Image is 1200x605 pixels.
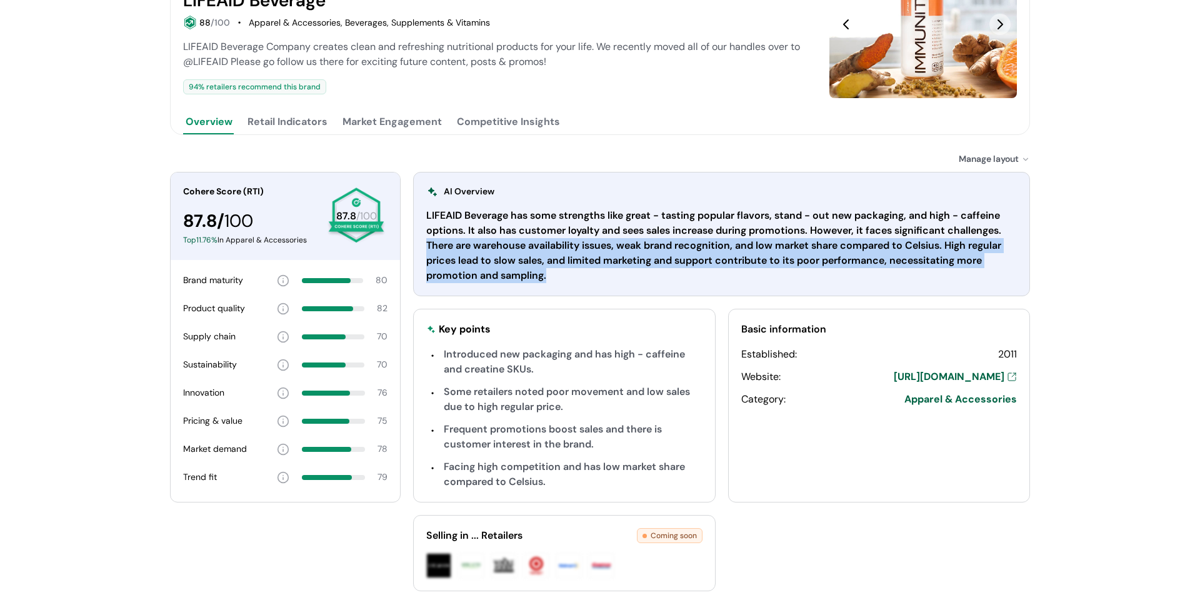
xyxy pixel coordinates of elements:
div: Cohere Score (RTI) [183,185,317,198]
div: 75 percent [302,419,365,424]
div: 80 percent [302,278,363,283]
div: 79 percent [302,475,365,480]
span: 100 [224,209,253,232]
div: LIFEAID Beverage has some strengths like great - tasting popular flavors, stand - out new packagi... [426,208,1017,283]
div: 78 percent [302,447,365,452]
div: Innovation [183,386,224,399]
div: 76 [377,386,387,399]
div: 76 percent [302,391,365,396]
button: Retail Indicators [245,109,330,134]
div: Selling in ... Retailers [426,528,637,543]
div: 78 [377,442,387,456]
span: 87.8 [336,209,356,222]
div: 80 [376,274,387,287]
span: 88 [199,17,211,28]
div: 79 [377,471,387,484]
div: AI Overview [426,185,494,198]
div: Basic information [741,322,1017,337]
div: Trend fit [183,471,217,484]
div: 75 [377,414,387,427]
div: 87.8 / [183,208,317,234]
div: 2011 [998,347,1017,362]
a: [URL][DOMAIN_NAME] [894,369,1017,384]
span: Top 11.76 % [183,235,217,245]
button: Market Engagement [340,109,444,134]
div: Coming soon [637,528,702,543]
button: Previous Slide [836,14,857,35]
span: /100 [356,209,377,222]
div: 70 [377,358,387,371]
div: Supply chain [183,330,236,343]
span: /100 [211,17,230,28]
button: Next Slide [989,14,1011,35]
span: LIFEAID Beverage Company creates clean and refreshing nutritional products for your life. We rece... [183,40,800,68]
span: Facing high competition and has low market share compared to Celsius. [444,460,685,488]
div: 94 % retailers recommend this brand [183,79,326,94]
span: Frequent promotions boost sales and there is customer interest in the brand. [444,422,662,451]
div: Website: [741,369,781,384]
button: Competitive Insights [454,109,562,134]
div: Manage layout [959,152,1030,166]
div: In Apparel & Accessories [183,234,317,246]
div: 82 [377,302,387,315]
span: Introduced new packaging and has high - caffeine and creatine SKUs. [444,347,685,376]
span: Some retailers noted poor movement and low sales due to high regular price. [444,385,690,413]
div: 70 [377,330,387,343]
div: Pricing & value [183,414,242,427]
div: Sustainability [183,358,237,371]
div: Key points [439,322,491,337]
div: Product quality [183,302,245,315]
div: Market demand [183,442,247,456]
div: 70 percent [302,334,364,339]
div: Brand maturity [183,274,243,287]
div: Established: [741,347,797,362]
div: Category: [741,392,786,407]
div: 82 percent [302,306,364,311]
button: Overview [183,109,235,134]
div: Apparel & Accessories, Beverages, Supplements & Vitamins [249,16,490,29]
span: Apparel & Accessories [904,392,1017,407]
div: 70 percent [302,362,364,367]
